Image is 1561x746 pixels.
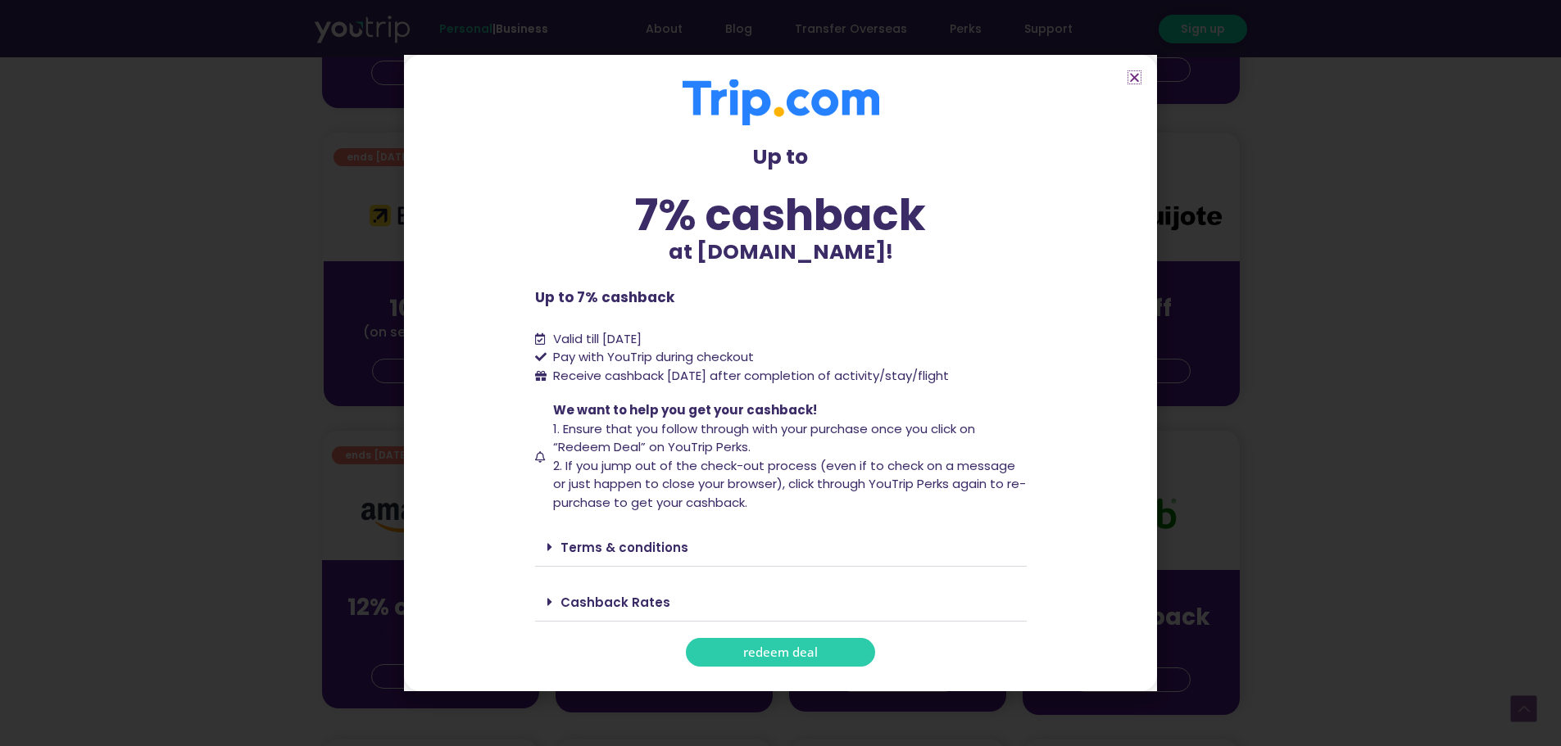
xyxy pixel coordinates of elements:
span: redeem deal [743,646,818,658]
div: 7% cashback [535,193,1027,237]
div: Cashback Rates [535,583,1027,622]
span: 1. Ensure that you follow through with your purchase once you click on “Redeem Deal” on YouTrip P... [553,420,975,456]
div: Terms & conditions [535,528,1027,567]
b: Up to 7% cashback [535,287,674,307]
span: Receive cashback [DATE] after completion of activity/stay/flight [553,367,949,384]
span: 2. If you jump out of the check-out process (even if to check on a message or just happen to clos... [553,457,1026,511]
span: Valid till [DATE] [553,330,642,347]
span: We want to help you get your cashback! [553,401,817,418]
span: Pay with YouTrip during checkout [549,348,754,367]
p: at [DOMAIN_NAME]! [535,237,1027,268]
a: redeem deal [686,638,875,667]
p: Up to [535,142,1027,173]
a: Terms & conditions [560,539,688,556]
a: Close [1128,71,1141,84]
a: Cashback Rates [560,594,670,611]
